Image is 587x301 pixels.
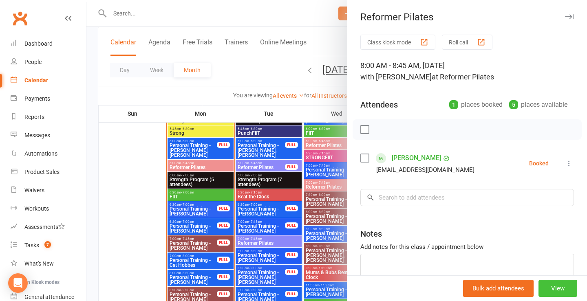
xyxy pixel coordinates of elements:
[538,280,577,297] button: View
[11,71,86,90] a: Calendar
[449,99,503,110] div: places booked
[11,145,86,163] a: Automations
[11,181,86,200] a: Waivers
[360,242,574,252] div: Add notes for this class / appointment below
[24,294,74,300] div: General attendance
[24,224,65,230] div: Assessments
[24,77,48,83] div: Calendar
[11,255,86,273] a: What's New
[24,150,57,157] div: Automations
[11,108,86,126] a: Reports
[360,73,432,81] span: with [PERSON_NAME]
[360,35,435,50] button: Class kiosk mode
[11,90,86,108] a: Payments
[10,8,30,29] a: Clubworx
[24,187,44,193] div: Waivers
[463,280,534,297] button: Bulk add attendees
[24,205,49,212] div: Workouts
[11,126,86,145] a: Messages
[24,95,50,102] div: Payments
[24,59,42,65] div: People
[529,160,549,166] div: Booked
[360,228,382,239] div: Notes
[11,53,86,71] a: People
[24,40,53,47] div: Dashboard
[392,152,441,165] a: [PERSON_NAME]
[24,169,60,175] div: Product Sales
[11,163,86,181] a: Product Sales
[11,200,86,218] a: Workouts
[449,100,458,109] div: 1
[360,189,574,206] input: Search to add attendees
[11,236,86,255] a: Tasks 7
[347,11,587,23] div: Reformer Pilates
[376,165,474,175] div: [EMAIL_ADDRESS][DOMAIN_NAME]
[360,60,574,83] div: 8:00 AM - 8:45 AM, [DATE]
[360,99,398,110] div: Attendees
[432,73,494,81] span: at Reformer Pilates
[44,241,51,248] span: 7
[509,99,567,110] div: places available
[24,114,44,120] div: Reports
[11,218,86,236] a: Assessments
[8,273,28,293] div: Open Intercom Messenger
[442,35,492,50] button: Roll call
[24,242,39,248] div: Tasks
[24,260,54,267] div: What's New
[11,35,86,53] a: Dashboard
[509,100,518,109] div: 5
[24,132,50,138] div: Messages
